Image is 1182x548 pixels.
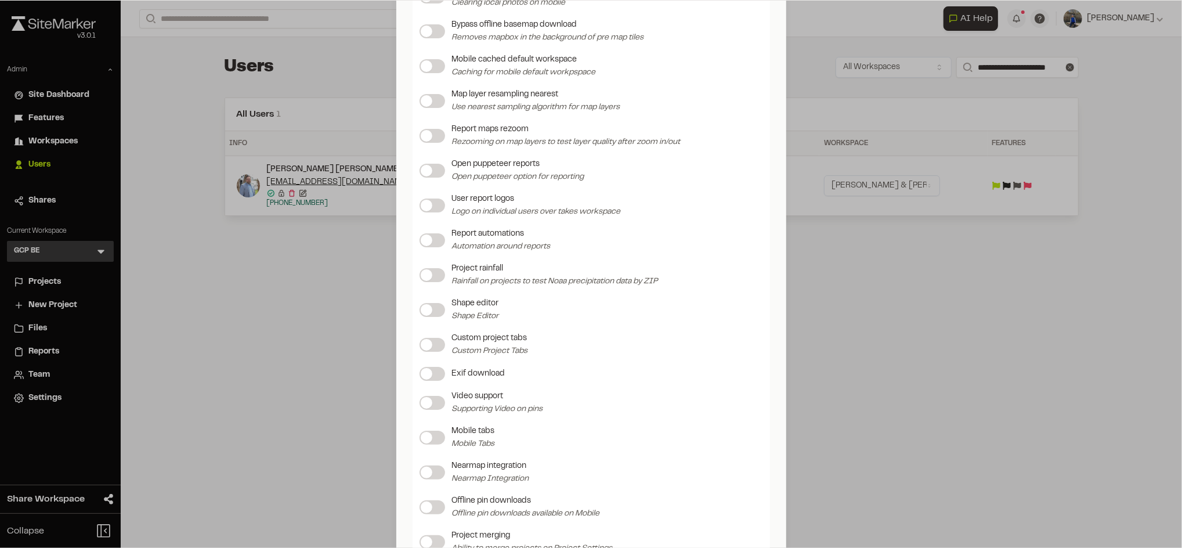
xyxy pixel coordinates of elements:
p: Project rainfall [452,262,658,275]
p: Automation around reports [452,240,551,253]
p: Exif download [452,367,505,380]
p: User report logos [452,193,621,205]
p: Offline pin downloads available on Mobile [452,507,600,520]
p: Mobile Tabs [452,438,495,450]
p: Removes mapbox in the background of pre map tiles [452,31,644,44]
p: Custom project tabs [452,332,528,345]
p: Supporting Video on pins [452,403,543,416]
p: Use nearest sampling algorithm for map layers [452,101,620,114]
p: Video support [452,390,543,403]
p: Shape Editor [452,310,499,323]
p: Project merging [452,529,613,542]
p: Logo on individual users over takes workspace [452,205,621,218]
p: Mobile cached default workspace [452,53,596,66]
p: Nearmap Integration [452,473,529,485]
p: Report automations [452,228,551,240]
p: Custom Project Tabs [452,345,528,358]
p: Rainfall on projects to test Noaa precipitation data by ZIP [452,275,658,288]
p: Report maps rezoom [452,123,681,136]
p: Offline pin downloads [452,495,600,507]
p: Map layer resampling nearest [452,88,620,101]
p: Shape editor [452,297,499,310]
p: Open puppeteer option for reporting [452,171,584,183]
p: Nearmap integration [452,460,529,473]
p: Bypass offline basemap download [452,19,644,31]
p: Mobile tabs [452,425,495,438]
p: Rezooming on map layers to test layer quality after zoom in/out [452,136,681,149]
p: Caching for mobile default workpspace [452,66,596,79]
p: Open puppeteer reports [452,158,584,171]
